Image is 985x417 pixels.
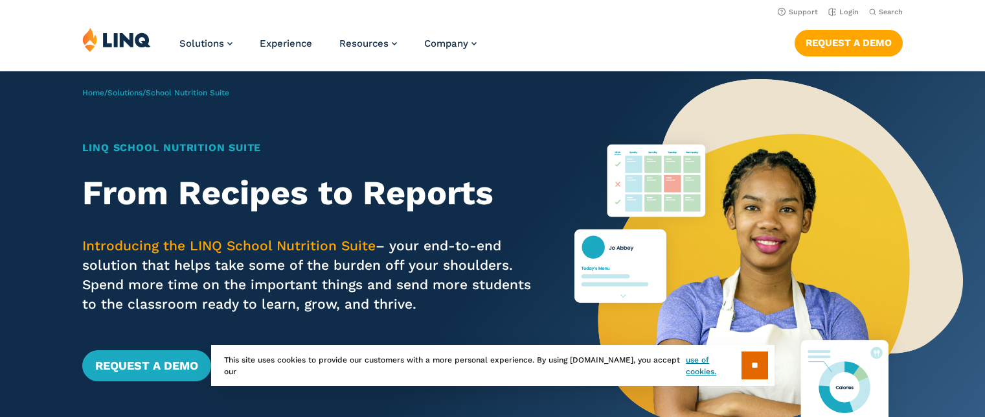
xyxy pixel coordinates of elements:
a: Home [82,88,104,97]
div: This site uses cookies to provide our customers with a more personal experience. By using [DOMAIN... [211,345,775,386]
a: Experience [260,38,312,49]
a: Solutions [179,38,232,49]
span: School Nutrition Suite [146,88,229,97]
h2: From Recipes to Reports [82,174,535,213]
span: Introducing the LINQ School Nutrition Suite [82,237,376,254]
h1: LINQ School Nutrition Suite [82,140,535,156]
span: Solutions [179,38,224,49]
span: Search [879,8,903,16]
a: use of cookies. [686,354,741,377]
nav: Primary Navigation [179,27,477,70]
a: Company [424,38,477,49]
span: Company [424,38,468,49]
a: Request a Demo [82,350,211,381]
a: Support [778,8,818,16]
img: LINQ | K‑12 Software [82,27,151,52]
nav: Button Navigation [795,27,903,56]
span: / / [82,88,229,97]
p: – your end-to-end solution that helps take some of the burden off your shoulders. Spend more time... [82,236,535,314]
span: Resources [339,38,389,49]
a: Login [828,8,859,16]
a: Resources [339,38,397,49]
a: Request a Demo [795,30,903,56]
button: Open Search Bar [869,7,903,17]
a: Solutions [108,88,142,97]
